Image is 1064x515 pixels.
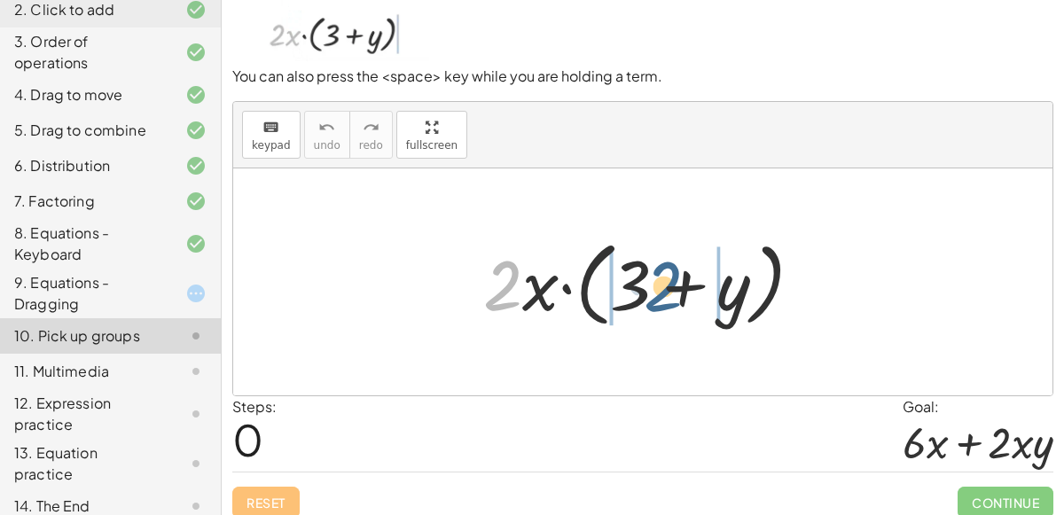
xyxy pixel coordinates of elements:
[314,139,340,152] span: undo
[185,233,207,254] i: Task finished and correct.
[185,325,207,347] i: Task not started.
[396,111,467,159] button: fullscreen
[363,117,379,138] i: redo
[14,222,157,265] div: 8. Equations - Keyboard
[14,155,157,176] div: 6. Distribution
[232,412,263,466] span: 0
[14,361,157,382] div: 11. Multimedia
[304,111,350,159] button: undoundo
[185,361,207,382] i: Task not started.
[185,84,207,105] i: Task finished and correct.
[185,283,207,304] i: Task started.
[232,397,277,416] label: Steps:
[14,120,157,141] div: 5. Drag to combine
[185,403,207,425] i: Task not started.
[185,453,207,474] i: Task not started.
[349,111,393,159] button: redoredo
[232,66,1053,87] p: You can also press the <space> key while you are holding a term.
[252,139,291,152] span: keypad
[406,139,458,152] span: fullscreen
[185,120,207,141] i: Task finished and correct.
[903,396,1053,417] div: Goal:
[185,42,207,63] i: Task finished and correct.
[185,191,207,212] i: Task finished and correct.
[14,272,157,315] div: 9. Equations - Dragging
[185,155,207,176] i: Task finished and correct.
[359,139,383,152] span: redo
[14,84,157,105] div: 4. Drag to move
[14,442,157,485] div: 13. Equation practice
[14,393,157,435] div: 12. Expression practice
[14,325,157,347] div: 10. Pick up groups
[242,111,301,159] button: keyboardkeypad
[14,31,157,74] div: 3. Order of operations
[262,117,279,138] i: keyboard
[318,117,335,138] i: undo
[14,191,157,212] div: 7. Factoring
